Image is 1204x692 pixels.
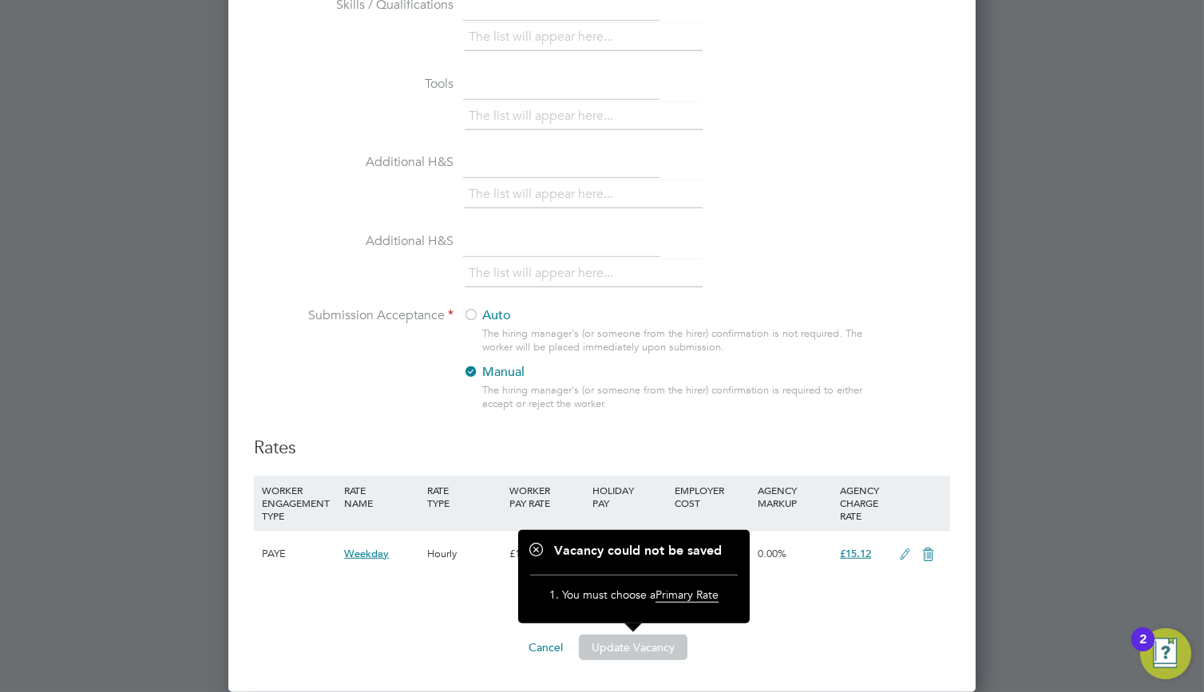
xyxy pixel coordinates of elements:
div: 2 [1139,639,1147,660]
label: Tools [254,76,453,93]
span: £15.12 [840,547,871,560]
button: Update Vacancy [579,635,687,660]
span: Weekday [344,547,389,560]
div: WORKER PAY RATE [505,476,588,517]
div: AGENCY MARKUP [754,476,836,517]
div: EMPLOYER COST [671,476,753,517]
div: HOLIDAY PAY [588,476,671,517]
li: You must choose a [562,587,722,610]
div: Hourly [423,531,505,577]
label: Submission Acceptance [254,307,453,324]
li: The list will appear here... [469,26,620,48]
div: AGENCY CHARGE RATE [836,476,891,530]
div: RATE TYPE [423,476,505,517]
span: Primary Rate [655,587,719,603]
div: The hiring manager's (or someone from the hirer) confirmation is required to either accept or rej... [482,384,870,411]
div: RATE NAME [340,476,422,517]
label: Manual [463,364,663,381]
button: Open Resource Center, 2 new notifications [1140,628,1191,679]
div: The hiring manager's (or someone from the hirer) confirmation is not required. The worker will be... [482,327,870,354]
li: The list will appear here... [469,263,620,284]
label: Additional H&S [254,233,453,250]
span: 0.00% [758,547,786,560]
h1: Vacancy could not be saved [530,543,738,560]
div: £12.21 [505,531,588,577]
li: The list will appear here... [469,184,620,205]
label: Additional H&S [254,154,453,171]
li: The list will appear here... [469,105,620,127]
div: PAYE [258,531,340,577]
div: WORKER ENGAGEMENT TYPE [258,476,340,530]
h3: Rates [254,437,950,460]
button: Cancel [516,635,576,660]
label: Auto [463,307,663,324]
